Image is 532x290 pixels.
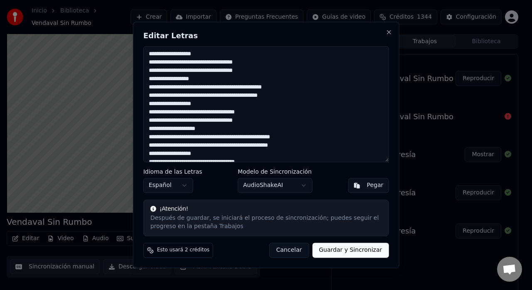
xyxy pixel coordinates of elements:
[312,243,389,258] button: Guardar y Sincronizar
[157,247,209,254] span: Esto usará 2 créditos
[143,32,389,39] h2: Editar Letras
[143,169,202,175] label: Idioma de las Letras
[269,243,309,258] button: Cancelar
[348,178,389,193] button: Pegar
[367,182,384,190] div: Pegar
[238,169,313,175] label: Modelo de Sincronización
[150,205,382,214] div: ¡Atención!
[150,214,382,231] div: Después de guardar, se iniciará el proceso de sincronización; puedes seguir el progreso en la pes...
